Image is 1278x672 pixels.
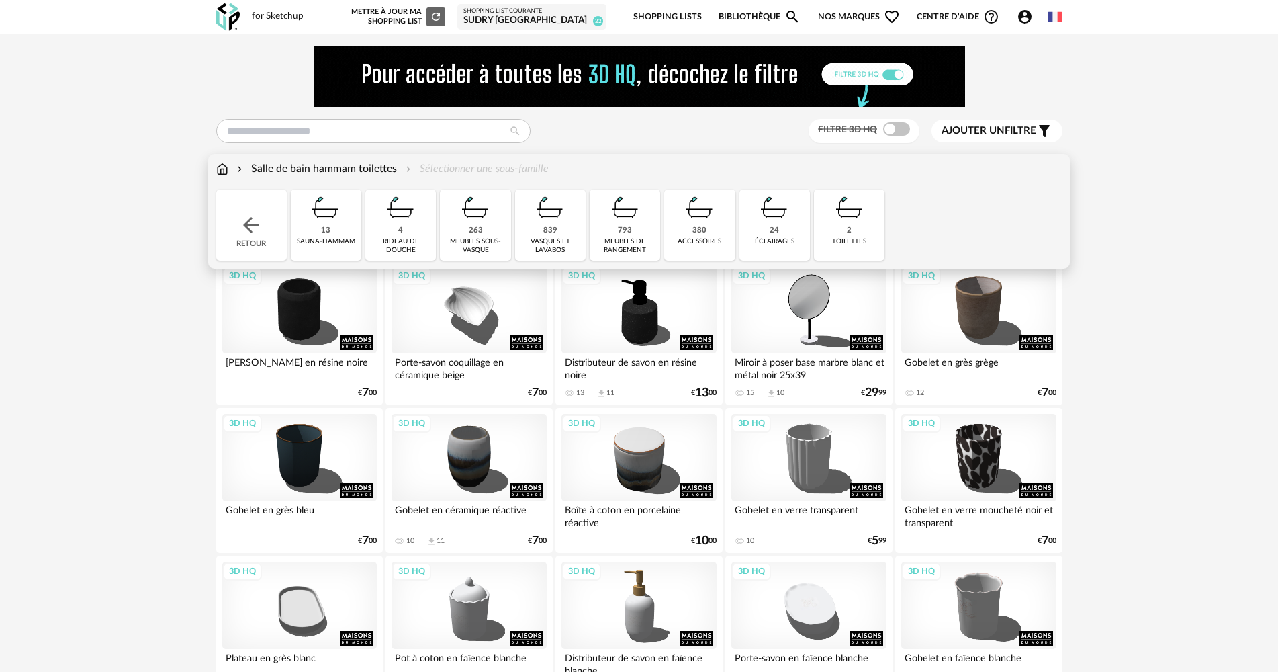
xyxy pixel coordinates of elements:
[1038,388,1056,398] div: € 00
[942,126,1005,136] span: Ajouter un
[223,267,262,284] div: 3D HQ
[917,9,999,25] span: Centre d'aideHelp Circle Outline icon
[349,7,445,26] div: Mettre à jour ma Shopping List
[369,237,432,255] div: rideau de douche
[252,11,304,23] div: for Sketchup
[818,1,900,33] span: Nos marques
[463,15,600,27] div: SUDRY [GEOGRAPHIC_DATA]
[362,388,369,398] span: 7
[222,501,377,528] div: Gobelet en grès bleu
[776,388,784,398] div: 10
[1038,536,1056,546] div: € 00
[239,213,263,237] img: svg+xml;base64,PHN2ZyB3aWR0aD0iMjQiIGhlaWdodD0iMjQiIHZpZXdCb3g9IjAgMCAyNCAyNCIgZmlsbD0ibm9uZSIgeG...
[234,161,397,177] div: Salle de bain hammam toilettes
[832,237,866,246] div: toilettes
[562,267,601,284] div: 3D HQ
[392,415,431,432] div: 3D HQ
[223,562,262,580] div: 3D HQ
[561,501,716,528] div: Boîte à coton en porcelaine réactive
[784,9,801,25] span: Magnify icon
[519,237,582,255] div: vasques et lavabos
[818,125,877,134] span: Filtre 3D HQ
[555,260,722,405] a: 3D HQ Distributeur de savon en résine noire 13 Download icon 11 €1300
[314,46,965,107] img: FILTRE%20HQ%20NEW_V1%20(4).gif
[725,260,892,405] a: 3D HQ Miroir à poser base marbre blanc et métal noir 25x39 15 Download icon 10 €2999
[594,237,656,255] div: meubles de rangement
[216,260,383,405] a: 3D HQ [PERSON_NAME] en résine noire €700
[719,1,801,33] a: BibliothèqueMagnify icon
[392,562,431,580] div: 3D HQ
[463,7,600,15] div: Shopping List courante
[398,226,403,236] div: 4
[392,353,546,380] div: Porte-savon coquillage en céramique beige
[1042,388,1048,398] span: 7
[532,536,539,546] span: 7
[444,237,506,255] div: meubles sous-vasque
[383,190,419,226] img: Salle%20de%20bain.png
[1017,9,1039,25] span: Account Circle icon
[385,260,552,405] a: 3D HQ Porte-savon coquillage en céramique beige €700
[406,536,414,546] div: 10
[766,388,776,398] span: Download icon
[884,9,900,25] span: Heart Outline icon
[385,408,552,553] a: 3D HQ Gobelet en céramique réactive 10 Download icon 11 €700
[746,536,754,546] div: 10
[756,190,792,226] img: Salle%20de%20bain.png
[732,267,771,284] div: 3D HQ
[392,267,431,284] div: 3D HQ
[691,536,717,546] div: € 00
[607,190,643,226] img: Salle%20de%20bain.png
[528,388,547,398] div: € 00
[682,190,718,226] img: Salle%20de%20bain.png
[1036,123,1052,139] span: Filter icon
[358,388,377,398] div: € 00
[1042,536,1048,546] span: 7
[983,9,999,25] span: Help Circle Outline icon
[902,415,941,432] div: 3D HQ
[1017,9,1033,25] span: Account Circle icon
[606,388,614,398] div: 11
[437,536,445,546] div: 11
[596,388,606,398] span: Download icon
[731,501,886,528] div: Gobelet en verre transparent
[297,237,355,246] div: sauna-hammam
[847,226,852,236] div: 2
[457,190,494,226] img: Salle%20de%20bain.png
[895,260,1062,405] a: 3D HQ Gobelet en grès grège 12 €700
[362,536,369,546] span: 7
[576,388,584,398] div: 13
[392,501,546,528] div: Gobelet en céramique réactive
[222,353,377,380] div: [PERSON_NAME] en résine noire
[633,1,702,33] a: Shopping Lists
[865,388,878,398] span: 29
[426,536,437,546] span: Download icon
[755,237,794,246] div: éclairages
[528,536,547,546] div: € 00
[321,226,330,236] div: 13
[678,237,721,246] div: accessoires
[358,536,377,546] div: € 00
[691,388,717,398] div: € 00
[618,226,632,236] div: 793
[732,562,771,580] div: 3D HQ
[234,161,245,177] img: svg+xml;base64,PHN2ZyB3aWR0aD0iMTYiIGhlaWdodD0iMTYiIHZpZXdCb3g9IjAgMCAxNiAxNiIgZmlsbD0ibm9uZSIgeG...
[692,226,706,236] div: 380
[308,190,344,226] img: Salle%20de%20bain.png
[695,388,709,398] span: 13
[593,16,603,26] span: 22
[895,408,1062,553] a: 3D HQ Gobelet en verre moucheté noir et transparent €700
[223,415,262,432] div: 3D HQ
[543,226,557,236] div: 839
[731,353,886,380] div: Miroir à poser base marbre blanc et métal noir 25x39
[861,388,886,398] div: € 99
[831,190,868,226] img: Salle%20de%20bain.png
[216,161,228,177] img: svg+xml;base64,PHN2ZyB3aWR0aD0iMTYiIGhlaWdodD0iMTciIHZpZXdCb3g9IjAgMCAxNiAxNyIgZmlsbD0ibm9uZSIgeG...
[916,388,924,398] div: 12
[469,226,483,236] div: 263
[555,408,722,553] a: 3D HQ Boîte à coton en porcelaine réactive €1000
[872,536,878,546] span: 5
[901,353,1056,380] div: Gobelet en grès grège
[562,562,601,580] div: 3D HQ
[725,408,892,553] a: 3D HQ Gobelet en verre transparent 10 €599
[532,190,568,226] img: Salle%20de%20bain.png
